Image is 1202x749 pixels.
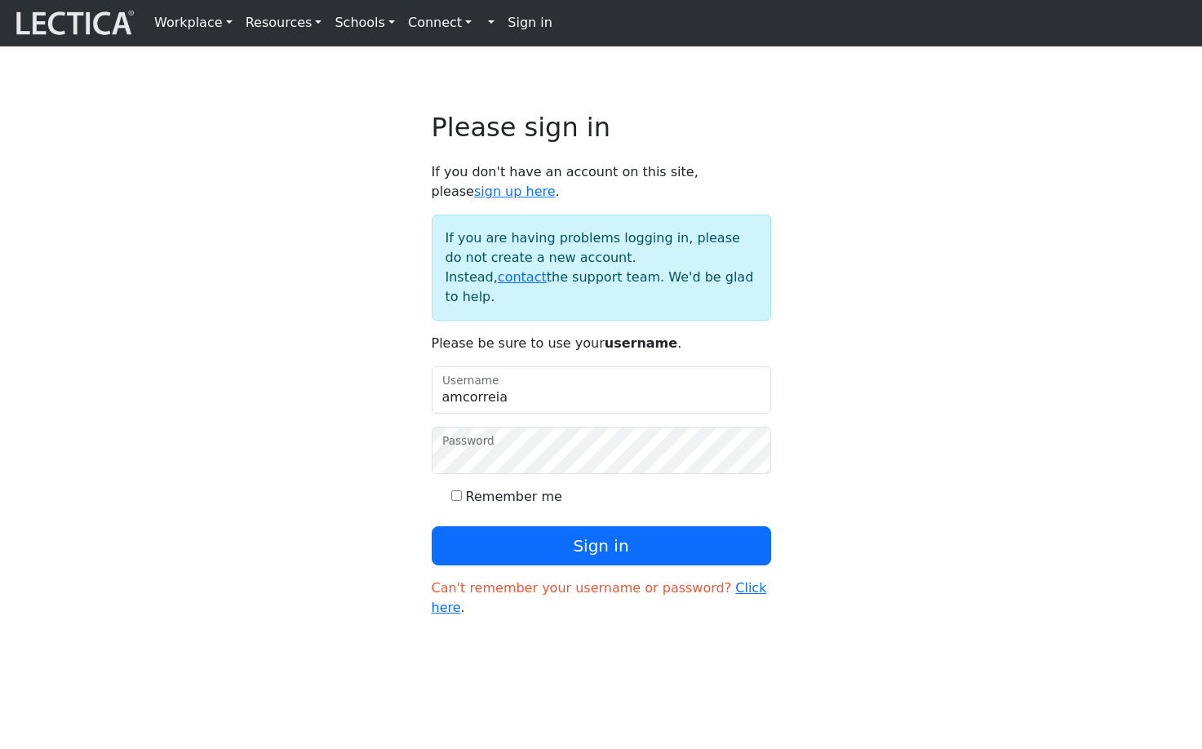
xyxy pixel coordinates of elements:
h2: Please sign in [432,112,771,143]
p: If you don't have an account on this site, please . [432,162,771,202]
div: If you are having problems logging in, please do not create a new account. Instead, the support t... [432,215,771,321]
button: Sign in [432,526,771,565]
img: lecticalive [12,7,135,38]
a: Workplace [148,7,239,39]
input: Username [432,366,771,414]
p: . [432,578,771,618]
strong: username [605,335,677,351]
a: Connect [401,7,478,39]
a: Schools [328,7,401,39]
a: Sign in [501,7,559,39]
label: Remember me [466,487,562,507]
strong: Sign in [508,15,552,30]
a: sign up here [474,184,556,199]
p: Please be sure to use your . [432,334,771,353]
a: contact [498,269,547,285]
span: Can't remember your username or password? [432,580,732,596]
a: Resources [239,7,329,39]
